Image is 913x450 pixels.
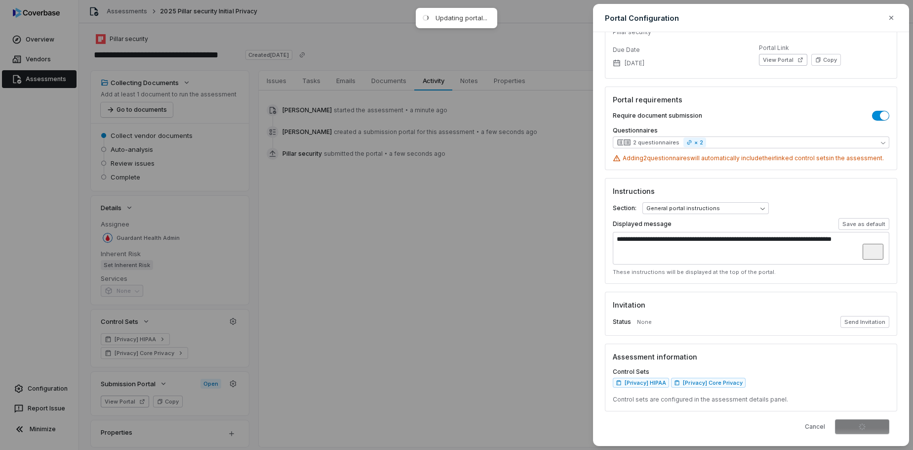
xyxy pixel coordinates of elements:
p: Control sets are configured in the assessment details panel. [613,396,889,404]
label: Displayed message [613,220,672,228]
button: Copy [811,54,841,66]
span: Pillar security [613,28,651,36]
span: [Privacy] Core Privacy [683,379,743,387]
dt: Due Date [613,46,743,54]
button: Save as default [838,218,889,230]
h3: Portal requirements [613,94,889,105]
div: Updating portal... [436,14,487,22]
span: 2 [700,138,703,146]
p: These instructions will be displayed at the top of the portal. [613,269,889,276]
textarea: To enrich screen reader interactions, please activate Accessibility in Grammarly extension settings [613,232,889,265]
span: × [694,138,698,146]
h3: Instructions [613,186,889,196]
h3: Assessment information [613,352,889,362]
h2: Portal Configuration [605,13,679,23]
span: Adding 2 questionnaire s will automatically include their linked control set s in the assessment. [623,154,884,162]
span: [Privacy] HIPAA [625,379,666,387]
h3: Invitation [613,300,889,310]
button: Cancel [799,419,831,434]
label: Status [613,318,631,326]
dt: Portal Link [759,44,889,52]
button: Send Invitation [840,316,889,328]
div: 2 questionnaires [633,139,679,146]
label: Questionnaires [613,127,889,135]
button: [DATE] [610,53,647,74]
button: View Portal [759,54,807,66]
span: None [637,318,652,326]
label: Section: [613,204,636,212]
label: Control Sets [613,368,889,376]
label: Require document submission [613,112,702,120]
